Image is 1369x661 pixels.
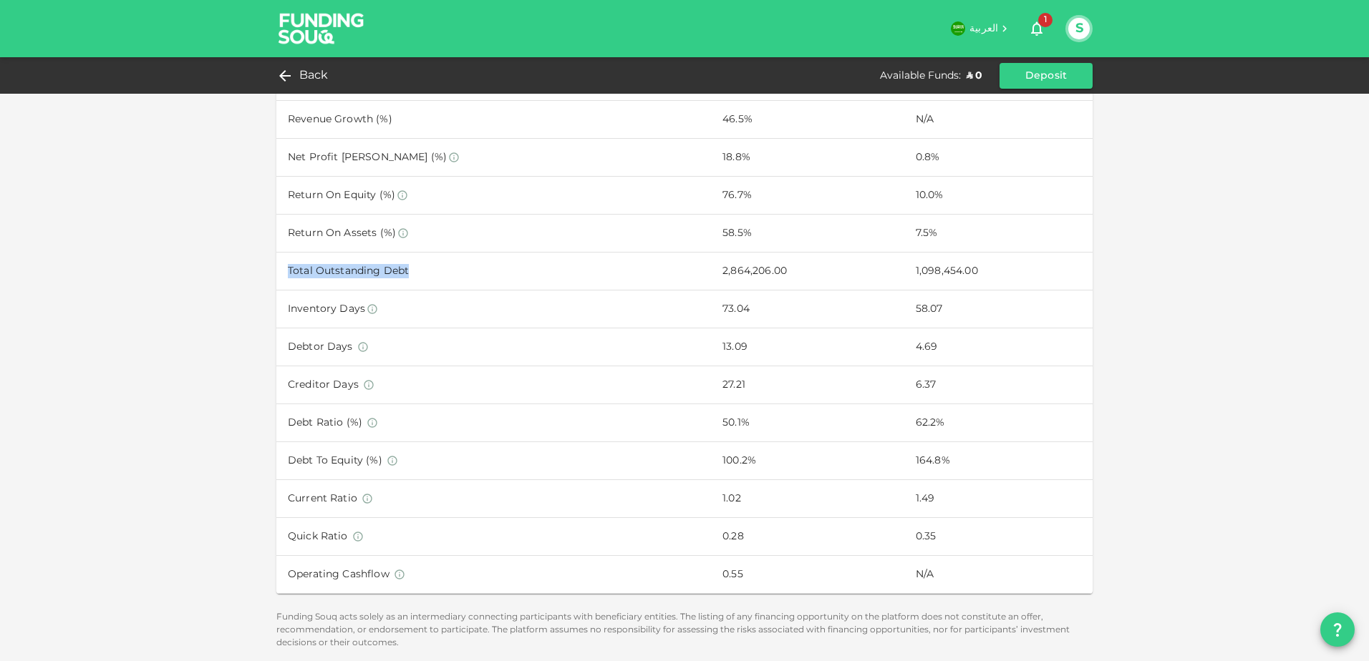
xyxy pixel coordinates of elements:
td: 164.8% [904,441,1093,479]
td: 13.09 [711,328,904,366]
td: Debt Ratio (%) [276,403,711,441]
td: 18.8% [711,138,904,176]
div: Funding Souq acts solely as an intermediary connecting participants with beneficiary entities. Th... [276,611,1093,650]
td: Return On Assets (%) [276,214,711,252]
td: Inventory Days [276,290,711,328]
td: 10.0% [904,176,1093,214]
button: Deposit [1000,63,1093,89]
button: S [1068,18,1090,39]
button: 1 [1022,14,1051,43]
td: Total Outstanding Debt [276,252,711,290]
td: Net Profit [PERSON_NAME] (%) [276,138,711,176]
span: العربية [969,24,998,34]
img: flag-sa.b9a346574cdc8950dd34b50780441f57.svg [951,21,965,36]
div: Available Funds : [880,69,961,83]
td: 7.5% [904,214,1093,252]
td: 0.28 [711,517,904,555]
td: 62.2% [904,403,1093,441]
td: Creditor Days [276,366,711,403]
td: 58.5% [711,214,904,252]
td: Debtor Days [276,328,711,366]
td: N/A [904,100,1093,138]
td: 0.55 [711,555,904,593]
td: 1.49 [904,479,1093,517]
td: 76.7% [711,176,904,214]
td: 100.2% [711,441,904,479]
td: 2,864,206.00 [711,252,904,290]
div: ʢ 0 [967,69,982,83]
td: 4.69 [904,328,1093,366]
td: 58.07 [904,290,1093,328]
td: 27.21 [711,366,904,403]
td: 1.02 [711,479,904,517]
span: Back [299,66,329,86]
td: Debt To Equity (%) [276,441,711,479]
td: 0.35 [904,517,1093,555]
td: 73.04 [711,290,904,328]
td: Revenue Growth (%) [276,100,711,138]
td: Current Ratio [276,479,711,517]
td: Return On Equity (%) [276,176,711,214]
td: Operating Cashflow [276,555,711,593]
td: 46.5% [711,100,904,138]
td: Quick Ratio [276,517,711,555]
button: question [1320,612,1355,647]
td: 1,098,454.00 [904,252,1093,290]
span: 1 [1038,13,1053,27]
td: 6.37 [904,366,1093,403]
td: 0.8% [904,138,1093,176]
td: N/A [904,555,1093,593]
td: 50.1% [711,403,904,441]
